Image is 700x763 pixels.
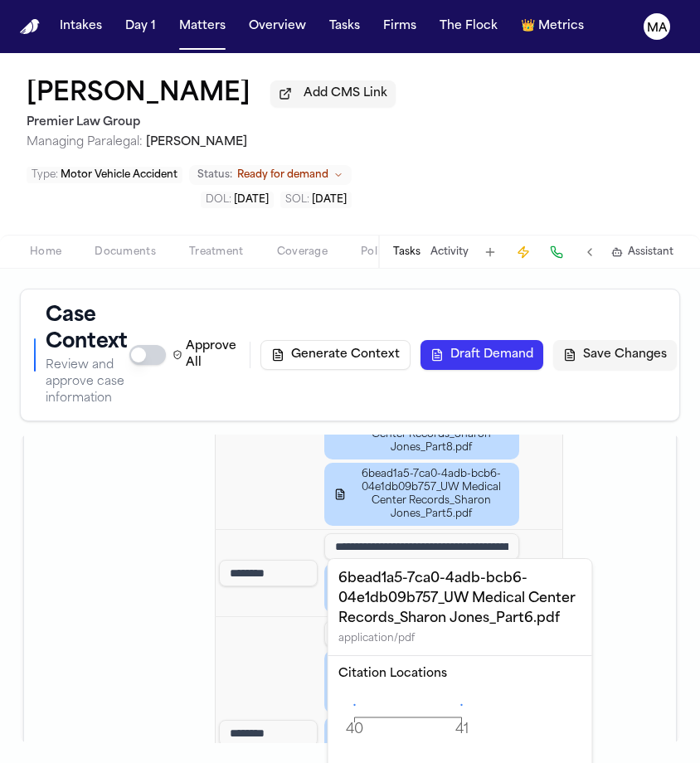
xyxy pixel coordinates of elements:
[270,80,396,107] button: Add CMS Link
[324,463,519,526] button: 6bead1a5-7ca0-4adb-bcb6-04e1db09b757_UW Medical Center Records_Sharon Jones_Part5.pdf
[324,650,519,713] button: 6bead1a5-7ca0-4adb-bcb6-04e1db09b757_UW Medical Center Records_Sharon Jones_Part6.pdf
[514,12,591,41] button: crownMetrics
[20,19,40,35] a: Home
[338,632,582,645] div: application/pdf
[304,85,387,102] span: Add CMS Link
[234,195,269,205] span: [DATE]
[479,241,502,264] button: Add Task
[27,136,143,148] span: Managing Paralegal:
[146,136,247,148] span: [PERSON_NAME]
[95,245,156,259] span: Documents
[32,170,58,180] span: Type :
[46,357,129,407] p: Review and approve case information
[201,192,274,208] button: Edit DOL: 2023-03-29
[61,170,177,180] span: Motor Vehicle Accident
[430,245,469,259] button: Activity
[237,168,328,182] span: Ready for demand
[420,340,543,370] button: Draft Demand
[27,80,250,109] button: Edit matter name
[377,12,423,41] button: Firms
[189,245,244,259] span: Treatment
[27,113,396,133] h2: Premier Law Group
[173,12,232,41] button: Matters
[512,241,535,264] button: Create Immediate Task
[338,666,582,683] h5: Citation Locations
[361,245,392,259] span: Police
[206,195,231,205] span: DOL :
[433,12,504,41] button: The Flock
[338,569,582,629] h4: 6bead1a5-7ca0-4adb-bcb6-04e1db09b757_UW Medical Center Records_Sharon Jones_Part6.pdf
[312,195,347,205] span: [DATE]
[553,340,677,370] button: Save Changes
[119,12,163,41] button: Day 1
[455,722,469,736] tspan: 41
[189,165,352,185] button: Change status from Ready for demand
[260,340,411,370] button: Generate Context
[53,12,109,41] button: Intakes
[285,195,309,205] span: SOL :
[628,245,673,259] span: Assistant
[46,303,129,356] h1: Case Context
[173,338,240,372] label: Approve All
[197,168,232,182] span: Status:
[280,192,352,208] button: Edit SOL: 2026-03-29
[323,12,367,41] button: Tasks
[346,722,363,736] tspan: 40
[277,245,328,259] span: Coverage
[393,245,420,259] button: Tasks
[242,12,313,41] button: Overview
[30,245,61,259] span: Home
[27,80,250,109] h1: [PERSON_NAME]
[27,167,182,183] button: Edit Type: Motor Vehicle Accident
[324,563,519,613] button: [PERSON_NAME] - Jury Verdict Summary - [PERSON_NAME] v. Mr. Western LLC - [DATE]
[545,241,568,264] button: Make a Call
[20,19,40,35] img: Finch Logo
[611,245,673,259] button: Assistant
